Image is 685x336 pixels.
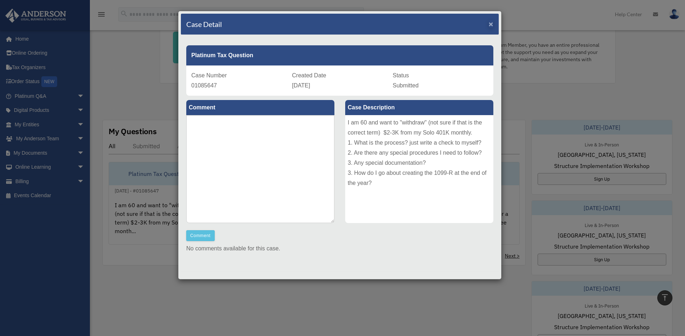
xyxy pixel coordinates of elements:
[186,100,334,115] label: Comment
[345,115,493,223] div: I am 60 and want to "withdraw" (not sure if that is the correct term) $2-3K from my Solo 401K mon...
[186,244,493,254] p: No comments available for this case.
[345,100,493,115] label: Case Description
[393,72,409,78] span: Status
[292,72,326,78] span: Created Date
[489,20,493,28] span: ×
[186,230,215,241] button: Comment
[191,72,227,78] span: Case Number
[186,19,222,29] h4: Case Detail
[186,45,493,65] div: Platinum Tax Question
[489,20,493,28] button: Close
[191,82,217,88] span: 01085647
[292,82,310,88] span: [DATE]
[393,82,419,88] span: Submitted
